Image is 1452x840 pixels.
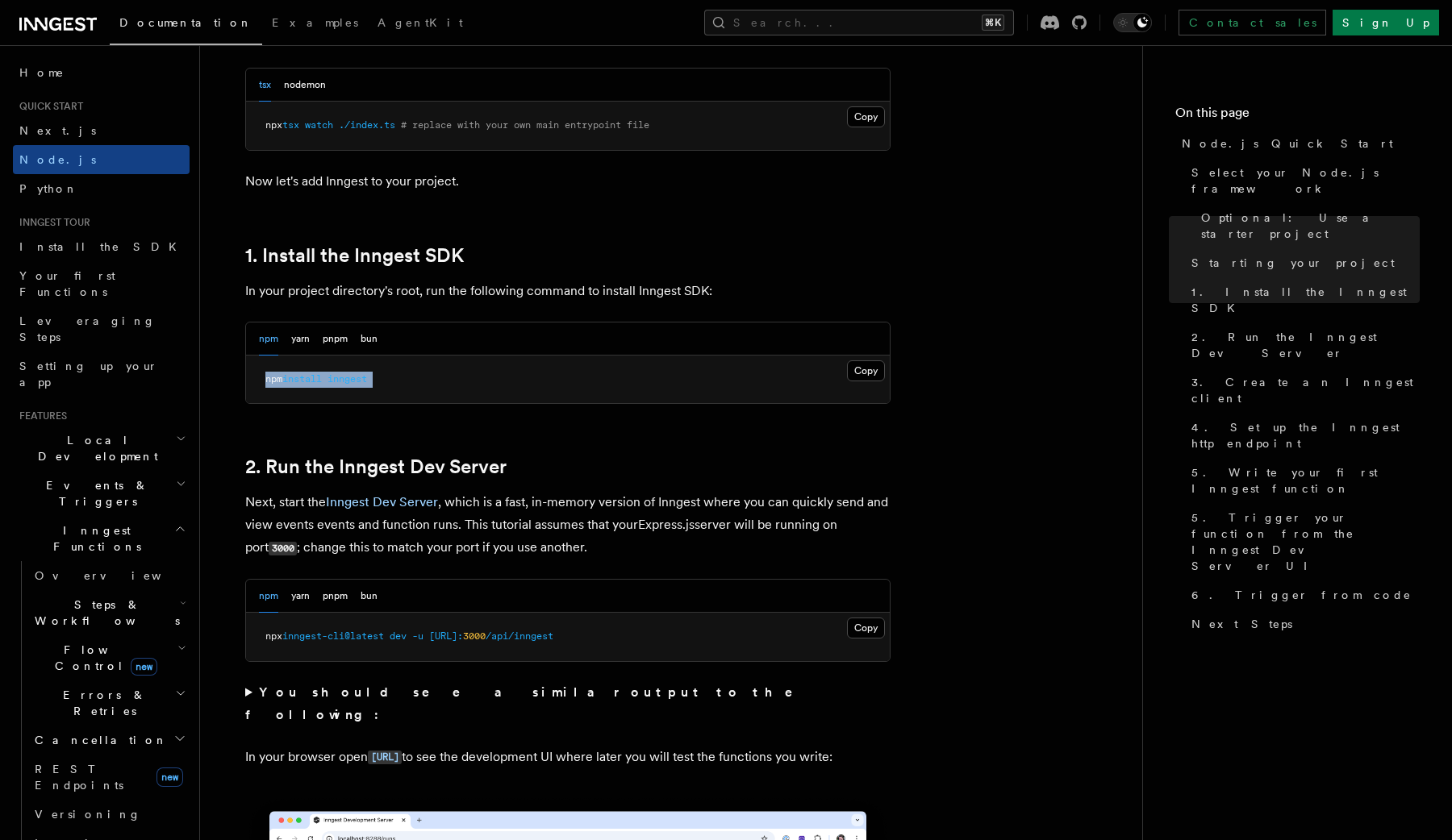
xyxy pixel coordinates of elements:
span: Home [19,64,65,81]
a: Your first Functions [13,261,190,306]
a: Python [13,174,190,203]
span: 1. Install the Inngest SDK [1191,284,1420,316]
span: 5. Trigger your function from the Inngest Dev Server UI [1191,509,1420,574]
span: Quick start [13,100,83,113]
span: Select your Node.js framework [1191,164,1420,197]
a: Contact sales [1179,10,1326,35]
a: Home [13,58,190,87]
span: Setting up your app [19,360,158,389]
span: npx [265,119,282,131]
a: Leveraging Steps [13,306,190,351]
span: Starting your project [1191,255,1395,271]
span: new [156,767,183,787]
span: install [282,373,322,385]
a: Sign Up [1333,10,1439,35]
span: Inngest tour [13,216,90,229]
button: Cancellation [28,726,190,755]
span: dev [390,630,407,642]
span: Leveraging Steps [19,314,156,343]
button: yarn [291,580,310,613]
span: Install the SDK [19,240,186,253]
a: Select your Node.js framework [1185,158,1420,203]
span: Next.js [19,124,96,137]
span: inngest-cli@latest [282,630,384,642]
a: 1. Install the Inngest SDK [245,244,464,267]
a: 4. Set up the Inngest http endpoint [1185,413,1420,458]
span: Features [13,410,67,422]
span: 6. Trigger from code [1191,587,1412,603]
a: REST Endpointsnew [28,755,190,800]
a: Starting your project [1185,248,1420,277]
strong: You should see a similar output to the following: [245,684,816,722]
span: # replace with your own main entrypoint file [401,119,649,131]
a: Next.js [13,116,190,145]
span: Flow Control [28,642,177,674]
span: Cancellation [28,732,168,748]
a: Overview [28,561,190,590]
span: Next Steps [1191,616,1292,632]
span: Steps & Workflows [28,597,180,629]
span: ./index.ts [339,119,395,131]
h4: On this page [1175,103,1420,129]
a: 5. Write your first Inngest function [1185,458,1420,503]
button: Copy [847,360,885,381]
summary: You should see a similar output to the following: [245,681,891,726]
a: Node.js [13,145,190,174]
button: tsx [259,69,271,102]
button: pnpm [323,322,348,356]
span: Errors & Retries [28,687,175,719]
button: Copy [847,106,885,127]
span: inngest [328,373,367,385]
a: 2. Run the Inngest Dev Server [245,455,507,478]
button: Errors & Retries [28,680,190,726]
span: Documentation [119,16,252,29]
a: 5. Trigger your function from the Inngest Dev Server UI [1185,503,1420,580]
span: /api/inngest [486,630,553,642]
a: Versioning [28,800,190,829]
span: Examples [272,16,358,29]
button: nodemon [284,69,326,102]
a: Install the SDK [13,232,190,261]
button: Copy [847,618,885,638]
a: Inngest Dev Server [326,494,438,509]
span: [URL]: [429,630,463,642]
p: In your browser open to see the development UI where later you will test the functions you write: [245,746,891,769]
span: 5. Write your first Inngest function [1191,464,1420,497]
code: [URL] [368,751,402,764]
span: -u [412,630,423,642]
kbd: ⌘K [982,15,1004,31]
button: Flow Controlnew [28,635,190,680]
span: Node.js [19,153,96,166]
a: [URL] [368,749,402,764]
button: Steps & Workflows [28,590,190,635]
span: Overview [35,569,201,582]
span: 3000 [463,630,486,642]
button: Events & Triggers [13,471,190,516]
a: Examples [262,5,368,44]
a: AgentKit [368,5,473,44]
span: REST Endpoints [35,763,123,792]
a: Node.js Quick Start [1175,129,1420,158]
a: 1. Install the Inngest SDK [1185,277,1420,322]
a: Next Steps [1185,609,1420,638]
button: Search...⌘K [704,10,1014,35]
button: Local Development [13,426,190,471]
span: Optional: Use a starter project [1201,210,1420,242]
code: 3000 [269,542,297,555]
button: Toggle dark mode [1113,13,1152,32]
span: Events & Triggers [13,477,176,509]
span: Python [19,182,78,195]
a: Documentation [110,5,262,45]
a: 6. Trigger from code [1185,580,1420,609]
span: new [131,658,157,676]
span: AgentKit [378,16,463,29]
button: npm [259,580,278,613]
span: Local Development [13,432,176,464]
p: In your project directory's root, run the following command to install Inngest SDK: [245,280,891,302]
a: 2. Run the Inngest Dev Server [1185,322,1420,368]
button: npm [259,322,278,356]
span: 4. Set up the Inngest http endpoint [1191,419,1420,451]
span: Node.js Quick Start [1182,135,1393,152]
p: Now let's add Inngest to your project. [245,170,891,193]
p: Next, start the , which is a fast, in-memory version of Inngest where you can quickly send and vi... [245,491,891,559]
